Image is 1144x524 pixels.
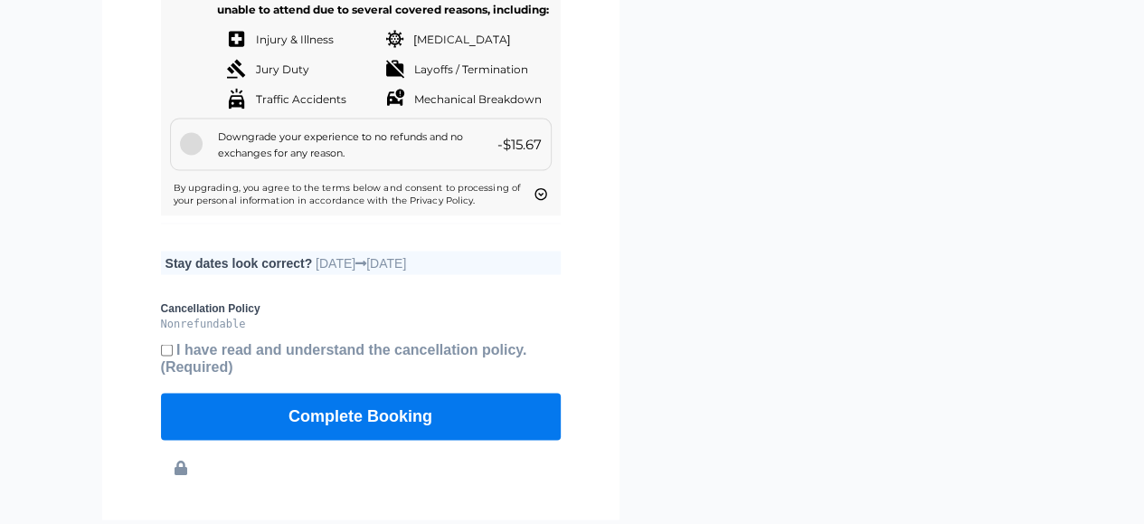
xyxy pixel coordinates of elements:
button: Complete Booking [161,393,561,440]
span: (Required) [161,358,233,374]
pre: Nonrefundable [161,317,561,329]
b: Stay dates look correct? [165,255,313,270]
b: Cancellation Policy [161,301,561,314]
input: I have read and understand the cancellation policy.(Required) [161,344,173,356]
b: I have read and understand the cancellation policy. [161,341,527,374]
span: [DATE] [DATE] [316,255,406,270]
